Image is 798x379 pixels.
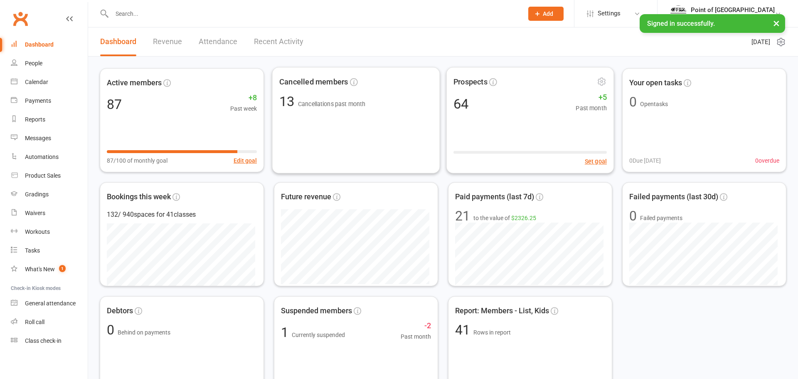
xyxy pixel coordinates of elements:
[25,210,45,216] div: Waivers
[11,110,88,129] a: Reports
[107,209,257,220] div: 132 / 940 spaces for 41 classes
[25,41,54,48] div: Dashboard
[199,27,237,56] a: Attendance
[25,247,40,254] div: Tasks
[691,6,775,14] div: Point of [GEOGRAPHIC_DATA]
[11,129,88,148] a: Messages
[473,213,536,223] span: to the value of
[543,10,553,17] span: Add
[11,73,88,92] a: Calendar
[118,329,170,336] span: Behind on payments
[230,92,257,104] span: +8
[25,191,49,198] div: Gradings
[576,92,607,104] span: +5
[455,305,549,317] span: Report: Members - List, Kids
[455,322,473,338] span: 41
[10,8,31,29] a: Clubworx
[298,101,366,107] span: Cancellations past month
[640,213,682,223] span: Failed payments
[279,76,348,88] span: Cancelled members
[109,8,517,20] input: Search...
[11,294,88,313] a: General attendance kiosk mode
[585,156,607,166] button: Set goal
[25,97,51,104] div: Payments
[59,265,66,272] span: 1
[629,95,637,109] div: 0
[11,332,88,350] a: Class kiosk mode
[11,148,88,166] a: Automations
[25,135,51,141] div: Messages
[292,332,345,338] span: Currently suspended
[473,329,511,336] span: Rows in report
[25,266,55,272] div: What's New
[528,7,564,21] button: Add
[100,27,136,56] a: Dashboard
[25,300,76,307] div: General attendance
[234,156,257,165] button: Edit goal
[107,98,122,111] div: 87
[25,116,45,123] div: Reports
[455,191,534,203] span: Paid payments (last 7d)
[25,319,44,325] div: Roll call
[107,156,167,165] span: 87/100 of monthly goal
[691,14,775,21] div: Point of [GEOGRAPHIC_DATA]
[647,20,715,27] span: Signed in successfully.
[11,260,88,279] a: What's New1
[11,313,88,332] a: Roll call
[629,156,661,165] span: 0 Due [DATE]
[629,209,637,223] div: 0
[598,4,621,23] span: Settings
[401,320,431,332] span: -2
[281,191,331,203] span: Future revenue
[281,326,345,339] div: 1
[279,94,298,110] span: 13
[453,76,488,88] span: Prospects
[254,27,303,56] a: Recent Activity
[107,322,118,338] span: 0
[107,305,133,317] span: Debtors
[401,332,431,341] span: Past month
[511,215,536,221] span: $2326.25
[11,241,88,260] a: Tasks
[751,37,770,47] span: [DATE]
[576,104,607,113] span: Past month
[640,101,668,107] span: Open tasks
[281,305,352,317] span: Suspended members
[11,166,88,185] a: Product Sales
[230,104,257,113] span: Past week
[107,77,162,89] span: Active members
[629,77,682,89] span: Your open tasks
[670,5,687,22] img: thumb_image1609667577.png
[25,172,61,179] div: Product Sales
[769,14,784,32] button: ×
[629,191,718,203] span: Failed payments (last 30d)
[11,54,88,73] a: People
[25,60,42,67] div: People
[453,97,469,111] div: 64
[11,223,88,241] a: Workouts
[755,156,779,165] span: 0 overdue
[25,79,48,85] div: Calendar
[11,185,88,204] a: Gradings
[11,92,88,110] a: Payments
[11,35,88,54] a: Dashboard
[25,154,59,160] div: Automations
[455,209,470,223] div: 21
[11,204,88,223] a: Waivers
[107,191,171,203] span: Bookings this week
[25,228,50,235] div: Workouts
[25,337,62,344] div: Class check-in
[153,27,182,56] a: Revenue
